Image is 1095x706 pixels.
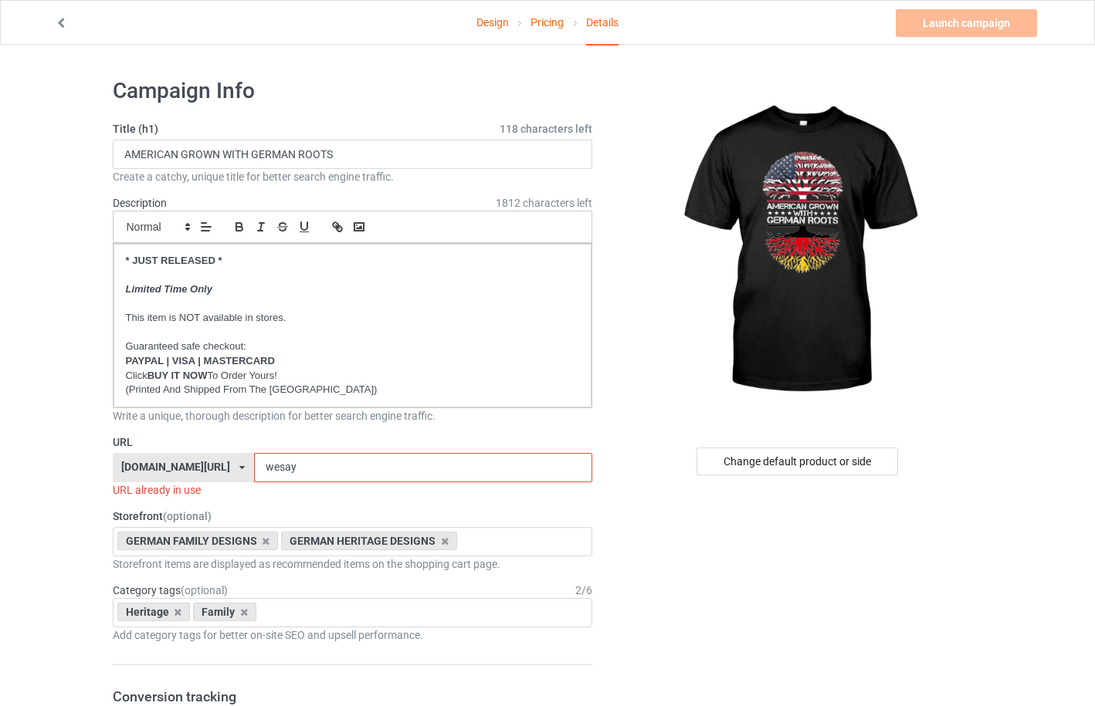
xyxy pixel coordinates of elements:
[476,1,509,44] a: Design
[500,121,592,137] span: 118 characters left
[126,383,580,397] p: (Printed And Shipped From The [GEOGRAPHIC_DATA])
[193,603,256,621] div: Family
[117,532,279,550] div: GERMAN FAMILY DESIGNS
[126,369,580,383] p: Click To Order Yours!
[113,508,593,524] label: Storefront
[121,461,230,472] div: [DOMAIN_NAME][URL]
[126,255,222,266] strong: * JUST RELEASED *
[117,603,191,621] div: Heritage
[531,1,564,44] a: Pricing
[496,195,592,211] span: 1812 characters left
[126,283,212,295] em: Limited Time Only
[126,339,580,354] p: Guaranteed safe checkout:
[113,169,593,184] div: Create a catchy, unique title for better search engine traffic.
[126,355,275,367] strong: PAYPAL | VISA | MASTERCARD
[163,510,212,522] span: (optional)
[697,448,898,475] div: Change default product or side
[147,370,208,381] strong: BUY IT NOW
[113,556,593,572] div: Storefront items are displayed as recommended items on the shopping cart page.
[575,583,592,598] div: 2 / 6
[113,408,593,424] div: Write a unique, thorough description for better search engine traffic.
[113,77,593,105] h1: Campaign Info
[113,434,593,450] label: URL
[113,583,228,598] label: Category tags
[113,197,167,209] label: Description
[126,311,580,326] p: This item is NOT available in stores.
[281,532,457,550] div: GERMAN HERITAGE DESIGNS
[113,687,593,705] h3: Conversion tracking
[181,584,228,596] span: (optional)
[586,1,619,46] div: Details
[113,121,593,137] label: Title (h1)
[113,482,593,498] div: URL already in use
[113,627,593,643] div: Add category tags for better on-site SEO and upsell performance.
